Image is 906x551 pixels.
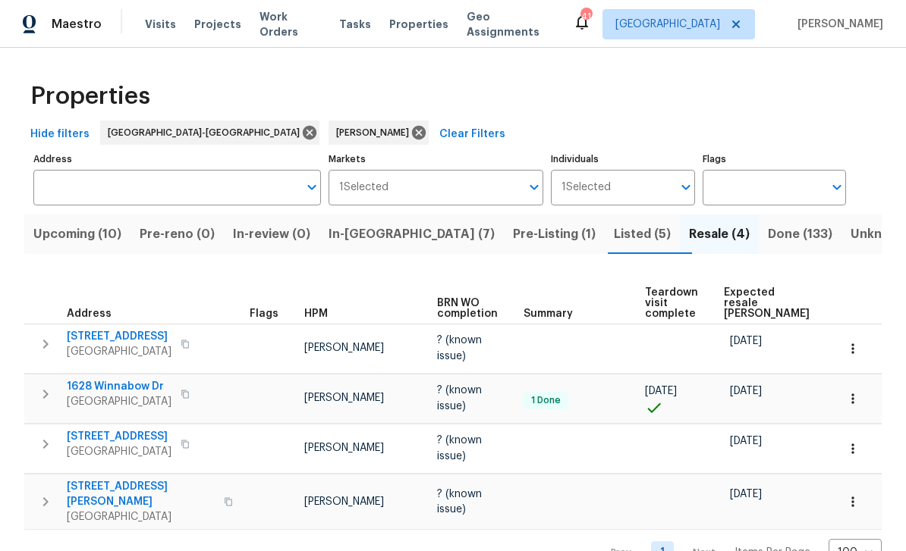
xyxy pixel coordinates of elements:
[437,335,482,361] span: ? (known issue)
[33,224,121,245] span: Upcoming (10)
[329,121,429,145] div: [PERSON_NAME]
[730,436,762,446] span: [DATE]
[33,155,321,164] label: Address
[67,329,171,344] span: [STREET_ADDRESS]
[675,177,697,198] button: Open
[524,308,573,319] span: Summary
[551,155,694,164] label: Individuals
[304,308,328,319] span: HPM
[329,155,544,164] label: Markets
[52,17,102,32] span: Maestro
[339,181,389,194] span: 1 Selected
[645,287,698,319] span: Teardown visit complete
[439,125,505,144] span: Clear Filters
[703,155,846,164] label: Flags
[513,224,596,245] span: Pre-Listing (1)
[304,443,384,453] span: [PERSON_NAME]
[615,17,720,32] span: [GEOGRAPHIC_DATA]
[140,224,215,245] span: Pre-reno (0)
[30,125,90,144] span: Hide filters
[194,17,241,32] span: Projects
[730,489,762,499] span: [DATE]
[67,308,112,319] span: Address
[645,386,677,396] span: [DATE]
[730,386,762,396] span: [DATE]
[339,19,371,30] span: Tasks
[437,435,482,461] span: ? (known issue)
[689,224,750,245] span: Resale (4)
[336,125,415,140] span: [PERSON_NAME]
[24,121,96,149] button: Hide filters
[301,177,322,198] button: Open
[437,298,498,319] span: BRN WO completion
[524,177,545,198] button: Open
[437,385,482,411] span: ? (known issue)
[260,9,321,39] span: Work Orders
[67,394,171,409] span: [GEOGRAPHIC_DATA]
[730,336,762,346] span: [DATE]
[467,9,555,39] span: Geo Assignments
[791,17,883,32] span: [PERSON_NAME]
[433,121,511,149] button: Clear Filters
[67,479,215,509] span: [STREET_ADDRESS][PERSON_NAME]
[525,394,567,407] span: 1 Done
[100,121,319,145] div: [GEOGRAPHIC_DATA]-[GEOGRAPHIC_DATA]
[250,308,278,319] span: Flags
[580,9,591,24] div: 41
[614,224,671,245] span: Listed (5)
[768,224,832,245] span: Done (133)
[67,444,171,459] span: [GEOGRAPHIC_DATA]
[145,17,176,32] span: Visits
[724,287,810,319] span: Expected resale [PERSON_NAME]
[108,125,306,140] span: [GEOGRAPHIC_DATA]-[GEOGRAPHIC_DATA]
[304,343,384,353] span: [PERSON_NAME]
[389,17,448,32] span: Properties
[67,509,215,524] span: [GEOGRAPHIC_DATA]
[437,489,482,515] span: ? (known issue)
[826,177,848,198] button: Open
[304,393,384,403] span: [PERSON_NAME]
[329,224,495,245] span: In-[GEOGRAPHIC_DATA] (7)
[67,379,171,394] span: 1628 Winnabow Dr
[67,429,171,444] span: [STREET_ADDRESS]
[67,344,171,359] span: [GEOGRAPHIC_DATA]
[233,224,310,245] span: In-review (0)
[304,496,384,507] span: [PERSON_NAME]
[30,89,150,104] span: Properties
[562,181,611,194] span: 1 Selected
